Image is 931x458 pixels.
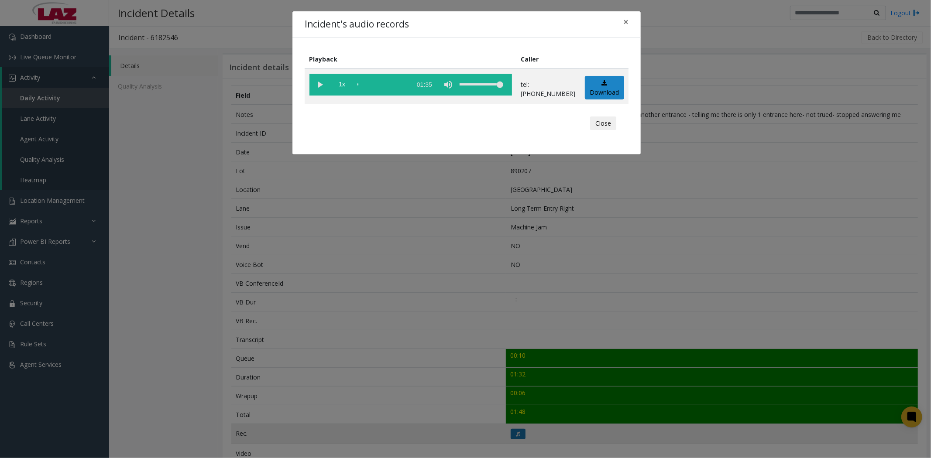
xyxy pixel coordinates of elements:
[521,80,576,98] p: tel:[PHONE_NUMBER]
[331,74,353,96] span: playback speed button
[305,50,516,68] th: Playback
[585,76,624,100] a: Download
[305,17,409,31] h4: Incident's audio records
[460,74,503,96] div: volume level
[617,11,635,33] button: Close
[516,50,580,68] th: Caller
[357,74,407,96] div: scrub bar
[623,16,629,28] span: ×
[590,116,616,130] button: Close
